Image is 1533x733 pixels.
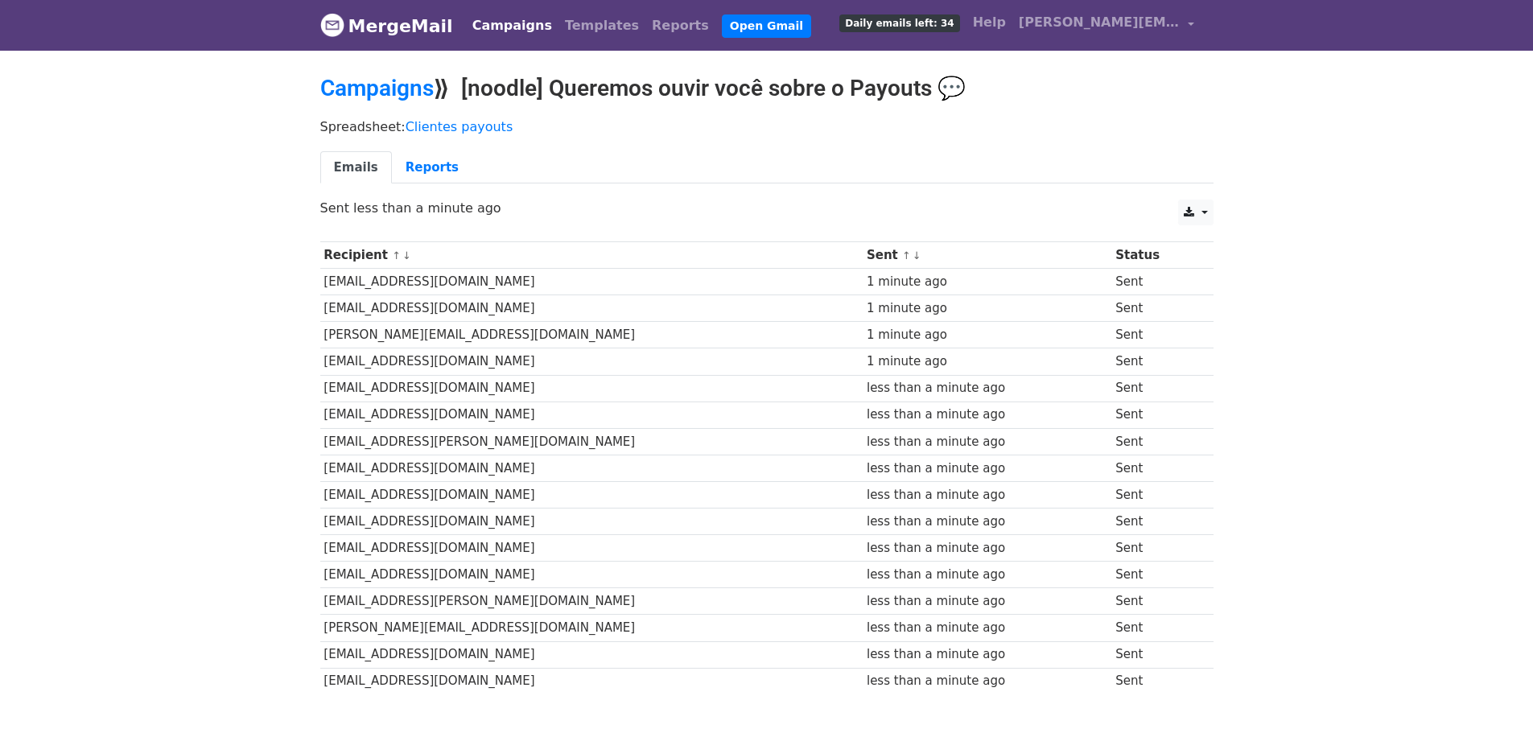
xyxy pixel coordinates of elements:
div: less than a minute ago [867,619,1108,637]
p: Sent less than a minute ago [320,200,1214,216]
td: [EMAIL_ADDRESS][PERSON_NAME][DOMAIN_NAME] [320,588,863,615]
th: Sent [863,242,1111,269]
td: [EMAIL_ADDRESS][DOMAIN_NAME] [320,535,863,562]
div: less than a minute ago [867,645,1108,664]
div: less than a minute ago [867,459,1108,478]
div: less than a minute ago [867,539,1108,558]
a: Campaigns [466,10,558,42]
h2: ⟫ [noodle] Queremos ouvir você sobre o Payouts 💬 [320,75,1214,102]
td: Sent [1111,588,1200,615]
p: Spreadsheet: [320,118,1214,135]
td: [EMAIL_ADDRESS][PERSON_NAME][DOMAIN_NAME] [320,428,863,455]
td: Sent [1111,322,1200,348]
td: Sent [1111,509,1200,535]
td: Sent [1111,668,1200,694]
div: less than a minute ago [867,566,1108,584]
div: less than a minute ago [867,433,1108,451]
img: MergeMail logo [320,13,344,37]
div: 1 minute ago [867,352,1108,371]
td: [EMAIL_ADDRESS][DOMAIN_NAME] [320,348,863,375]
td: [PERSON_NAME][EMAIL_ADDRESS][DOMAIN_NAME] [320,322,863,348]
a: Help [966,6,1012,39]
div: less than a minute ago [867,379,1108,397]
a: Daily emails left: 34 [833,6,966,39]
td: Sent [1111,535,1200,562]
a: Open Gmail [722,14,811,38]
td: [EMAIL_ADDRESS][DOMAIN_NAME] [320,375,863,402]
td: Sent [1111,348,1200,375]
td: Sent [1111,562,1200,588]
td: Sent [1111,295,1200,322]
a: Campaigns [320,75,434,101]
td: [EMAIL_ADDRESS][DOMAIN_NAME] [320,668,863,694]
td: Sent [1111,481,1200,508]
td: Sent [1111,428,1200,455]
div: less than a minute ago [867,406,1108,424]
div: less than a minute ago [867,513,1108,531]
a: MergeMail [320,9,453,43]
a: ↓ [402,249,411,261]
div: less than a minute ago [867,592,1108,611]
td: Sent [1111,641,1200,668]
div: 1 minute ago [867,299,1108,318]
td: [EMAIL_ADDRESS][DOMAIN_NAME] [320,402,863,428]
a: [PERSON_NAME][EMAIL_ADDRESS][DOMAIN_NAME] [1012,6,1201,44]
th: Recipient [320,242,863,269]
a: ↑ [902,249,911,261]
a: ↓ [913,249,921,261]
span: Daily emails left: 34 [839,14,959,32]
div: 1 minute ago [867,273,1108,291]
td: Sent [1111,615,1200,641]
a: Reports [645,10,715,42]
td: Sent [1111,455,1200,481]
td: [PERSON_NAME][EMAIL_ADDRESS][DOMAIN_NAME] [320,615,863,641]
div: 1 minute ago [867,326,1108,344]
a: Templates [558,10,645,42]
td: [EMAIL_ADDRESS][DOMAIN_NAME] [320,295,863,322]
td: Sent [1111,269,1200,295]
td: [EMAIL_ADDRESS][DOMAIN_NAME] [320,509,863,535]
a: Reports [392,151,472,184]
td: [EMAIL_ADDRESS][DOMAIN_NAME] [320,269,863,295]
td: [EMAIL_ADDRESS][DOMAIN_NAME] [320,641,863,668]
a: Emails [320,151,392,184]
div: less than a minute ago [867,486,1108,504]
a: Clientes payouts [406,119,513,134]
th: Status [1111,242,1200,269]
td: [EMAIL_ADDRESS][DOMAIN_NAME] [320,562,863,588]
a: ↑ [392,249,401,261]
span: [PERSON_NAME][EMAIL_ADDRESS][DOMAIN_NAME] [1019,13,1180,32]
td: Sent [1111,375,1200,402]
div: less than a minute ago [867,672,1108,690]
td: Sent [1111,402,1200,428]
td: [EMAIL_ADDRESS][DOMAIN_NAME] [320,455,863,481]
td: [EMAIL_ADDRESS][DOMAIN_NAME] [320,481,863,508]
